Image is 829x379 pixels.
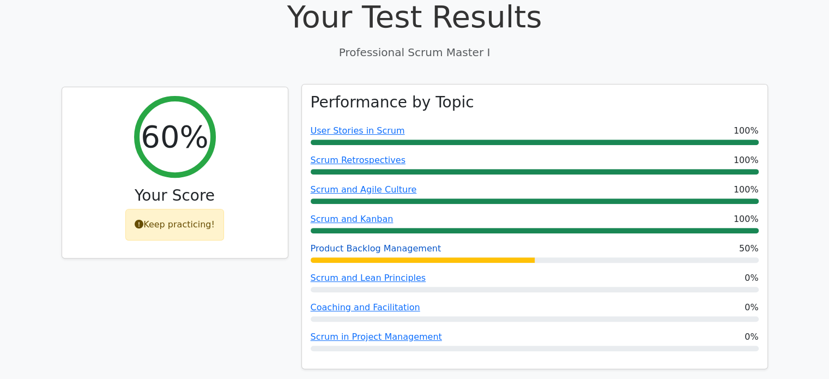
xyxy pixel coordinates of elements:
h2: 60% [141,118,208,155]
a: Scrum in Project Management [311,332,442,342]
span: 50% [739,242,759,255]
a: Product Backlog Management [311,243,441,254]
a: Scrum and Agile Culture [311,184,417,195]
a: Scrum and Lean Principles [311,273,426,283]
h3: Your Score [71,187,279,205]
span: 100% [734,183,759,196]
div: Keep practicing! [125,209,224,240]
span: 0% [745,330,758,344]
span: 100% [734,154,759,167]
span: 0% [745,301,758,314]
h3: Performance by Topic [311,93,474,112]
a: Scrum Retrospectives [311,155,406,165]
span: 100% [734,124,759,137]
a: User Stories in Scrum [311,125,405,136]
a: Scrum and Kanban [311,214,394,224]
span: 100% [734,213,759,226]
a: Coaching and Facilitation [311,302,420,312]
p: Professional Scrum Master I [62,44,768,61]
span: 0% [745,272,758,285]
